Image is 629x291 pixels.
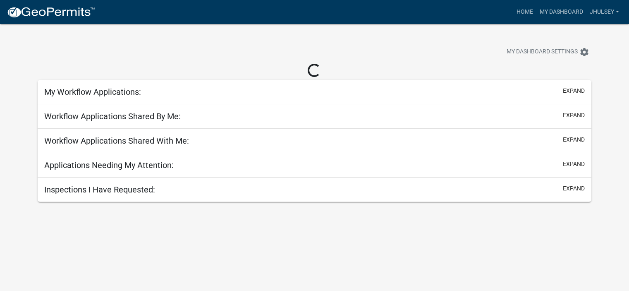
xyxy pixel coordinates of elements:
[563,135,585,144] button: expand
[536,4,586,20] a: My Dashboard
[44,185,155,195] h5: Inspections I Have Requested:
[513,4,536,20] a: Home
[507,47,578,57] span: My Dashboard Settings
[586,4,622,20] a: JHulsey
[579,47,589,57] i: settings
[44,136,189,146] h5: Workflow Applications Shared With Me:
[563,184,585,193] button: expand
[44,87,141,97] h5: My Workflow Applications:
[563,111,585,120] button: expand
[500,44,596,60] button: My Dashboard Settingssettings
[44,111,181,121] h5: Workflow Applications Shared By Me:
[563,87,585,95] button: expand
[44,160,174,170] h5: Applications Needing My Attention:
[563,160,585,168] button: expand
